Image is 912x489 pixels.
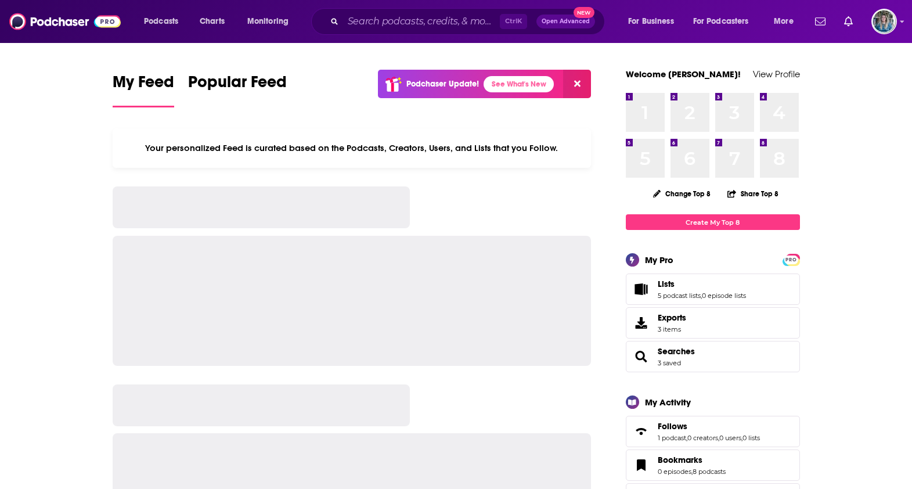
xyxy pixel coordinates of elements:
[658,346,695,357] a: Searches
[686,434,687,442] span: ,
[574,7,594,18] span: New
[144,13,178,30] span: Podcasts
[626,450,800,481] span: Bookmarks
[784,256,798,264] span: PRO
[630,348,653,365] a: Searches
[693,468,726,476] a: 8 podcasts
[113,128,592,168] div: Your personalized Feed is curated based on the Podcasts, Creators, Users, and Lists that you Follow.
[630,423,653,440] a: Follows
[701,292,702,300] span: ,
[239,12,304,31] button: open menu
[658,325,686,333] span: 3 items
[741,434,742,442] span: ,
[658,312,686,323] span: Exports
[658,455,702,465] span: Bookmarks
[693,13,749,30] span: For Podcasters
[626,274,800,305] span: Lists
[628,13,674,30] span: For Business
[620,12,688,31] button: open menu
[658,359,681,367] a: 3 saved
[727,182,779,205] button: Share Top 8
[626,307,800,339] a: Exports
[658,279,675,289] span: Lists
[626,214,800,230] a: Create My Top 8
[871,9,897,34] img: User Profile
[774,13,794,30] span: More
[247,13,289,30] span: Monitoring
[719,434,741,442] a: 0 users
[536,15,595,28] button: Open AdvancedNew
[113,72,174,107] a: My Feed
[630,457,653,473] a: Bookmarks
[626,416,800,447] span: Follows
[630,315,653,331] span: Exports
[658,279,746,289] a: Lists
[742,434,760,442] a: 0 lists
[626,69,741,80] a: Welcome [PERSON_NAME]!
[343,12,500,31] input: Search podcasts, credits, & more...
[687,434,718,442] a: 0 creators
[658,421,687,432] span: Follows
[871,9,897,34] span: Logged in as EllaDavidson
[784,255,798,264] a: PRO
[188,72,287,99] span: Popular Feed
[484,76,554,92] a: See What's New
[810,12,830,31] a: Show notifications dropdown
[136,12,193,31] button: open menu
[753,69,800,80] a: View Profile
[718,434,719,442] span: ,
[9,10,121,33] img: Podchaser - Follow, Share and Rate Podcasts
[192,12,232,31] a: Charts
[645,254,673,265] div: My Pro
[542,19,590,24] span: Open Advanced
[113,72,174,99] span: My Feed
[630,281,653,297] a: Lists
[839,12,857,31] a: Show notifications dropdown
[658,468,691,476] a: 0 episodes
[406,79,479,89] p: Podchaser Update!
[871,9,897,34] button: Show profile menu
[645,397,691,408] div: My Activity
[691,468,693,476] span: ,
[658,292,701,300] a: 5 podcast lists
[702,292,746,300] a: 0 episode lists
[500,14,527,29] span: Ctrl K
[766,12,808,31] button: open menu
[188,72,287,107] a: Popular Feed
[658,455,726,465] a: Bookmarks
[626,341,800,372] span: Searches
[658,421,760,432] a: Follows
[200,13,225,30] span: Charts
[658,434,686,442] a: 1 podcast
[646,186,718,201] button: Change Top 8
[686,12,766,31] button: open menu
[322,8,616,35] div: Search podcasts, credits, & more...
